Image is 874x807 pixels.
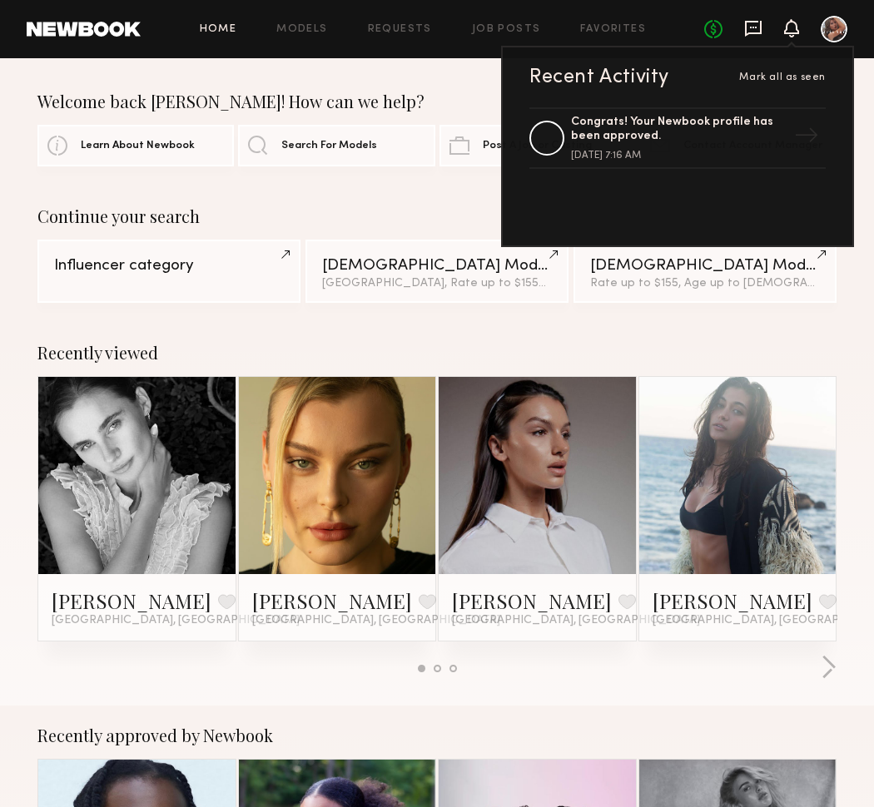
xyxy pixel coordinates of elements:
div: Welcome back [PERSON_NAME]! How can we help? [37,92,837,111]
a: [DEMOGRAPHIC_DATA] ModelsRate up to $155, Age up to [DEMOGRAPHIC_DATA]. [574,240,837,303]
div: Rate up to $155, Age up to [DEMOGRAPHIC_DATA]. [590,278,820,290]
div: [GEOGRAPHIC_DATA], Rate up to $155 [322,278,552,290]
a: Congrats! Your Newbook profile has been approved.[DATE] 7:16 AM→ [529,107,826,169]
a: Search For Models [238,125,435,166]
span: Mark all as seen [739,72,826,82]
a: [PERSON_NAME] [653,587,812,614]
a: [DEMOGRAPHIC_DATA] Models[GEOGRAPHIC_DATA], Rate up to $155&1other filter [305,240,569,303]
a: Models [276,24,327,35]
div: [DEMOGRAPHIC_DATA] Models [322,258,552,274]
div: Influencer category [54,258,284,274]
div: Continue your search [37,206,837,226]
div: [DEMOGRAPHIC_DATA] Models [590,258,820,274]
a: Job Posts [472,24,541,35]
span: Post A Job or Casting [483,141,592,151]
div: → [787,116,826,160]
a: Favorites [580,24,646,35]
a: Requests [368,24,432,35]
div: Recently approved by Newbook [37,725,837,745]
div: [DATE] 7:16 AM [571,151,787,161]
span: Search For Models [281,141,377,151]
span: [GEOGRAPHIC_DATA], [GEOGRAPHIC_DATA] [52,614,300,627]
a: [PERSON_NAME] [52,587,211,614]
a: Post A Job or Casting [439,125,636,166]
a: [PERSON_NAME] [252,587,412,614]
div: Congrats! Your Newbook profile has been approved. [571,116,787,144]
a: Home [200,24,237,35]
div: Recent Activity [529,67,669,87]
a: [PERSON_NAME] [452,587,612,614]
span: [GEOGRAPHIC_DATA], [GEOGRAPHIC_DATA] [452,614,700,627]
span: Learn About Newbook [81,141,195,151]
a: Influencer category [37,240,300,303]
span: [GEOGRAPHIC_DATA], [GEOGRAPHIC_DATA] [252,614,500,627]
a: Learn About Newbook [37,125,234,166]
div: Recently viewed [37,343,837,363]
